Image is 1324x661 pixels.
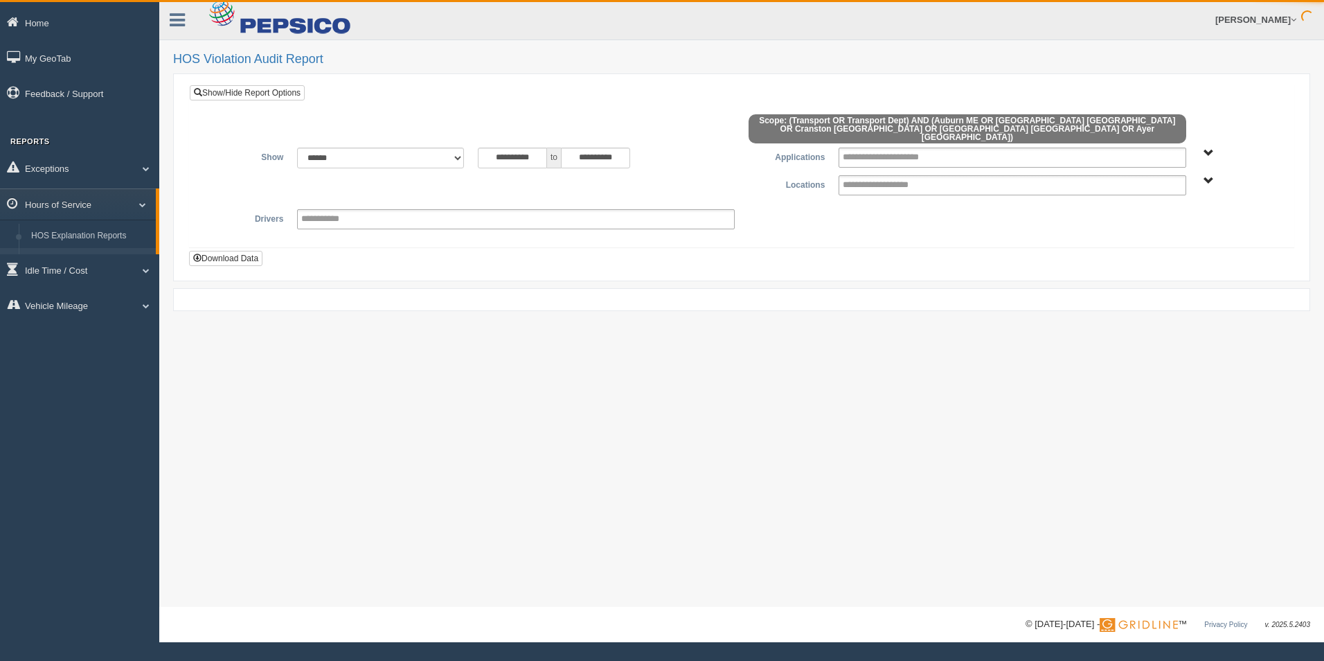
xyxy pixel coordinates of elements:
[742,175,832,192] label: Locations
[25,248,156,273] a: HOS Violation Audit Reports
[189,251,262,266] button: Download Data
[1026,617,1310,632] div: © [DATE]-[DATE] - ™
[547,148,561,168] span: to
[1100,618,1178,632] img: Gridline
[200,148,290,164] label: Show
[1204,621,1247,628] a: Privacy Policy
[25,224,156,249] a: HOS Explanation Reports
[190,85,305,100] a: Show/Hide Report Options
[1265,621,1310,628] span: v. 2025.5.2403
[200,209,290,226] label: Drivers
[173,53,1310,67] h2: HOS Violation Audit Report
[749,114,1186,143] span: Scope: (Transport OR Transport Dept) AND (Auburn ME OR [GEOGRAPHIC_DATA] [GEOGRAPHIC_DATA] OR Cra...
[742,148,832,164] label: Applications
